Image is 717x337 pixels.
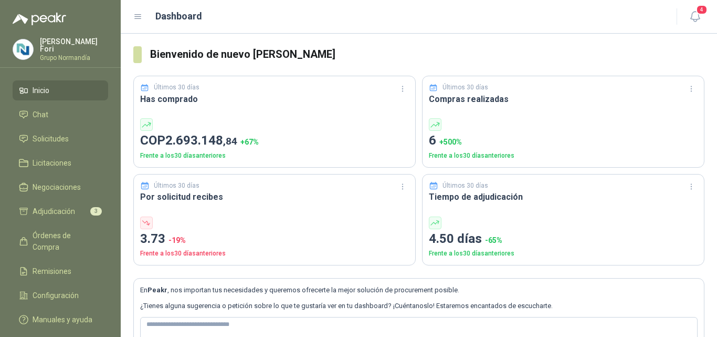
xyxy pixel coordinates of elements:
[13,310,108,330] a: Manuales y ayuda
[429,229,698,249] p: 4.50 días
[13,39,33,59] img: Company Logo
[429,249,698,259] p: Frente a los 30 días anteriores
[13,153,108,173] a: Licitaciones
[429,151,698,161] p: Frente a los 30 días anteriores
[33,157,71,169] span: Licitaciones
[686,7,704,26] button: 4
[140,93,409,106] h3: Has comprado
[13,105,108,125] a: Chat
[13,129,108,149] a: Solicitudes
[33,314,92,325] span: Manuales y ayuda
[485,236,502,244] span: -65 %
[40,38,108,53] p: [PERSON_NAME] Fori
[154,83,199,93] p: Últimos 30 días
[140,249,409,259] p: Frente a los 30 días anteriores
[140,301,698,311] p: ¿Tienes alguna sugerencia o petición sobre lo que te gustaría ver en tu dashboard? ¡Cuéntanoslo! ...
[696,5,708,15] span: 4
[13,201,108,221] a: Adjudicación3
[168,236,186,244] span: -19 %
[442,181,488,191] p: Últimos 30 días
[140,131,409,151] p: COP
[13,80,108,100] a: Inicio
[13,261,108,281] a: Remisiones
[429,131,698,151] p: 6
[154,181,199,191] p: Últimos 30 días
[150,46,704,63] h3: Bienvenido de nuevo [PERSON_NAME]
[33,230,98,253] span: Órdenes de Compra
[439,138,462,146] span: + 500 %
[13,226,108,257] a: Órdenes de Compra
[140,285,698,295] p: En , nos importan tus necesidades y queremos ofrecerte la mejor solución de procurement posible.
[240,138,259,146] span: + 67 %
[155,9,202,24] h1: Dashboard
[13,13,66,25] img: Logo peakr
[140,190,409,203] h3: Por solicitud recibes
[140,151,409,161] p: Frente a los 30 días anteriores
[429,190,698,203] h3: Tiempo de adjudicación
[13,177,108,197] a: Negociaciones
[33,290,79,301] span: Configuración
[40,55,108,61] p: Grupo Normandía
[90,207,102,216] span: 3
[442,83,488,93] p: Últimos 30 días
[33,133,69,145] span: Solicitudes
[223,135,237,147] span: ,84
[33,265,71,277] span: Remisiones
[33,85,49,96] span: Inicio
[165,133,237,148] span: 2.693.148
[33,109,48,120] span: Chat
[147,286,167,294] b: Peakr
[13,285,108,305] a: Configuración
[33,206,75,217] span: Adjudicación
[33,181,81,193] span: Negociaciones
[429,93,698,106] h3: Compras realizadas
[140,229,409,249] p: 3.73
